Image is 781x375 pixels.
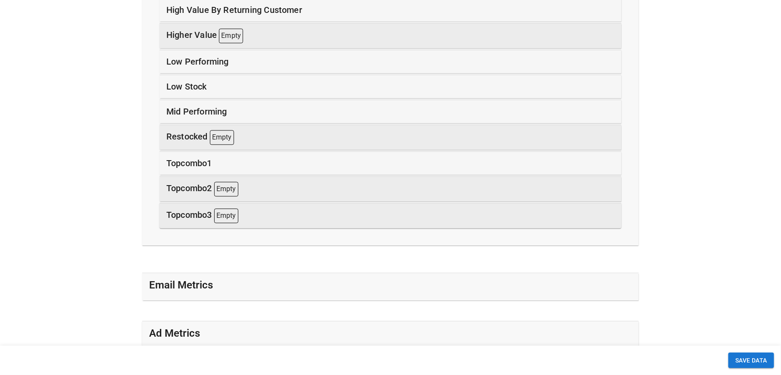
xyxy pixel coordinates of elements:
[159,50,622,73] div: low performing
[166,105,227,118] p: mid performing
[166,28,243,43] p: higher value
[166,130,234,145] p: restocked
[142,273,639,301] div: Email Metrics
[149,326,200,340] h5: Ad Metrics
[142,321,639,349] div: Ad Metrics
[166,3,302,16] p: high value by returning customer
[159,125,622,150] div: restocked Empty
[159,100,622,123] div: mid performing
[159,23,622,48] div: higher value Empty
[219,28,243,43] p: Empty
[214,182,238,196] p: Empty
[166,80,207,93] p: low stock
[166,55,229,68] p: low performing
[159,177,622,201] div: topcombo2 Empty
[214,208,238,223] p: Empty
[166,208,238,223] p: topcombo3
[159,75,622,98] div: low stock
[166,157,212,170] p: topcombo1
[159,203,622,228] div: topcombo3 Empty
[159,152,622,175] div: topcombo1
[728,353,774,369] button: SAVE DATA
[210,130,234,145] p: Empty
[166,182,238,196] p: topcombo2
[149,278,213,292] h5: Email Metrics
